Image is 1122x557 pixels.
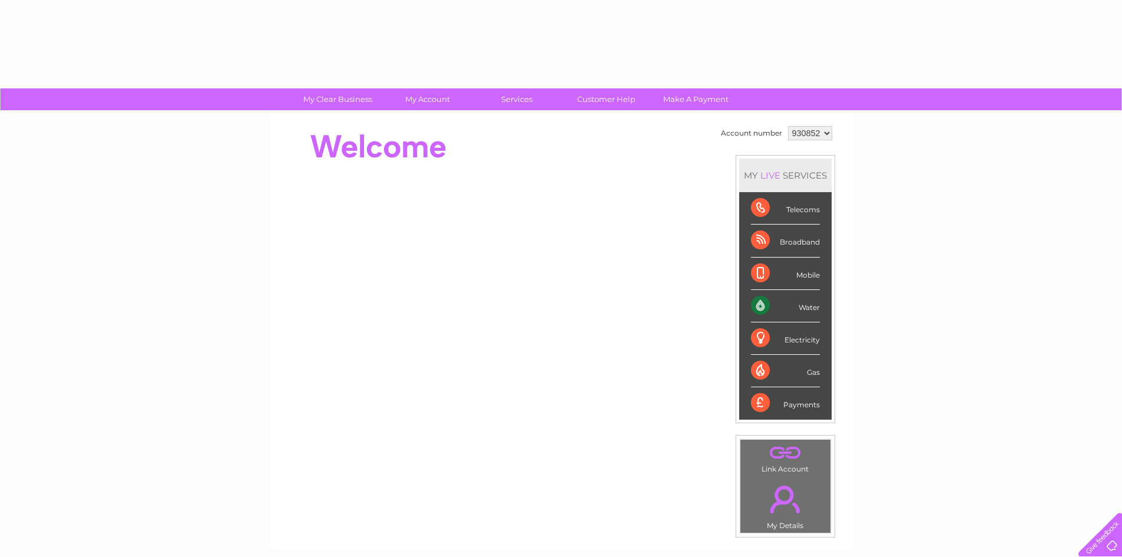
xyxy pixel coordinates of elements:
[751,192,820,225] div: Telecoms
[751,322,820,355] div: Electricity
[647,88,744,110] a: Make A Payment
[751,290,820,322] div: Water
[740,439,831,476] td: Link Account
[718,123,785,143] td: Account number
[751,258,820,290] div: Mobile
[751,387,820,419] div: Payments
[739,159,832,192] div: MY SERVICES
[758,170,783,181] div: LIVE
[751,355,820,387] div: Gas
[468,88,565,110] a: Services
[379,88,476,110] a: My Account
[743,443,828,463] a: .
[751,225,820,257] div: Broadband
[558,88,655,110] a: Customer Help
[743,479,828,520] a: .
[289,88,386,110] a: My Clear Business
[740,476,831,533] td: My Details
